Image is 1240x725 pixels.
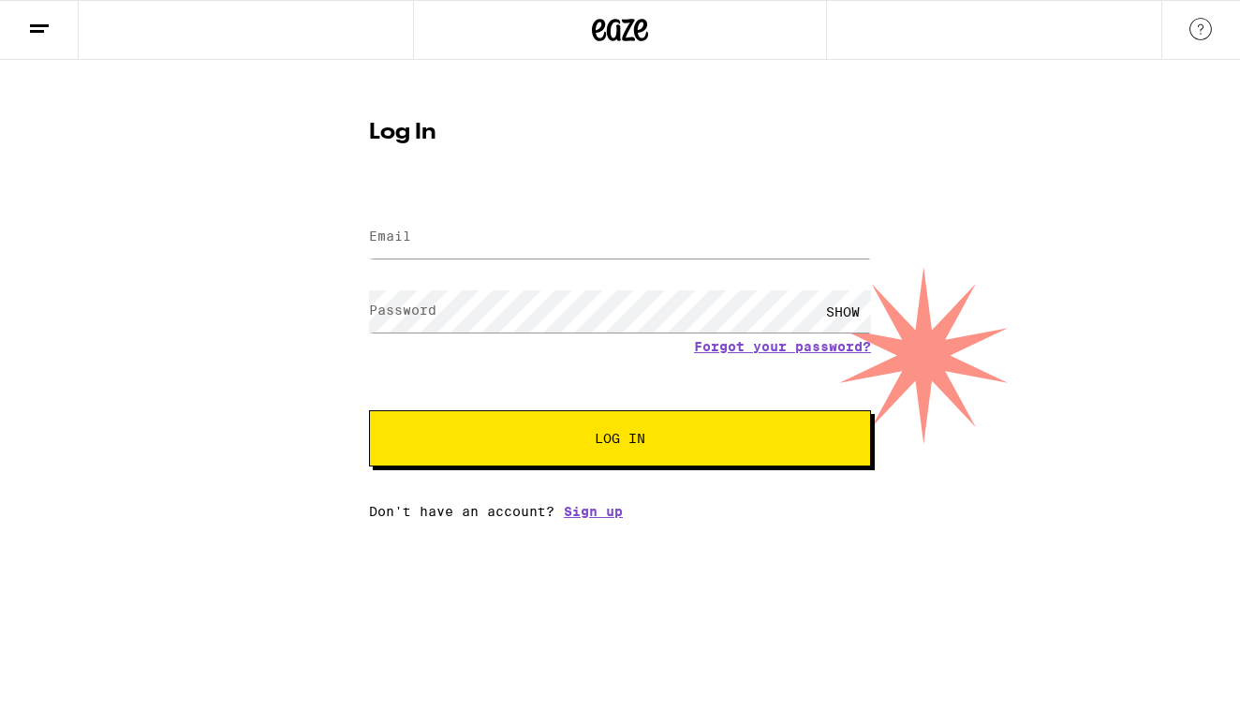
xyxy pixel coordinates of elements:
h1: Log In [369,122,871,144]
a: Sign up [564,504,623,519]
label: Password [369,303,436,318]
input: Email [369,216,871,259]
a: Forgot your password? [694,339,871,354]
button: Log In [369,410,871,466]
div: SHOW [815,290,871,333]
span: Log In [595,432,645,445]
label: Email [369,229,411,244]
div: Don't have an account? [369,504,871,519]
